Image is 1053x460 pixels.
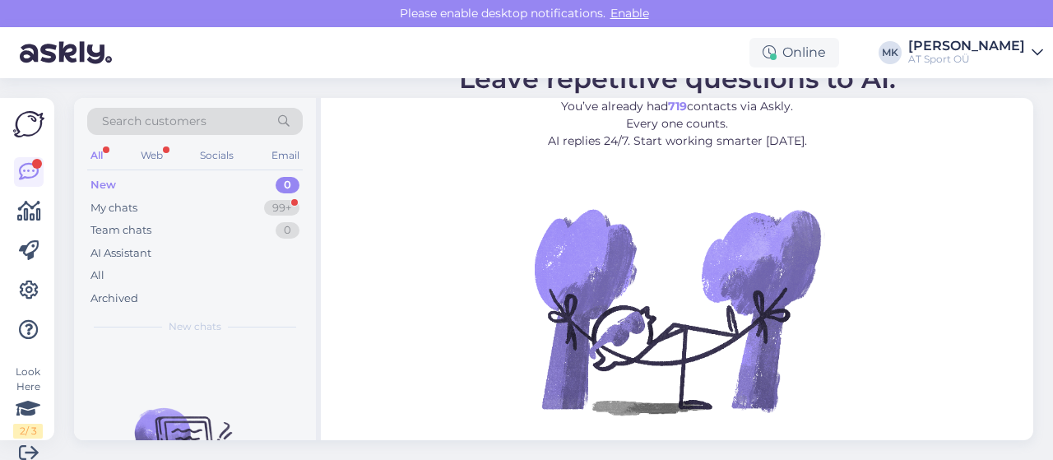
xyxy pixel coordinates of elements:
img: No Chat active [529,163,825,459]
div: [PERSON_NAME] [908,39,1025,53]
p: You’ve already had contacts via Askly. Every one counts. AI replies 24/7. Start working smarter [... [459,98,896,150]
span: Enable [605,6,654,21]
b: 719 [668,99,687,114]
div: AI Assistant [90,245,151,262]
span: New chats [169,319,221,334]
div: New [90,177,116,193]
div: 99+ [264,200,299,216]
div: Online [749,38,839,67]
div: 0 [276,222,299,239]
div: My chats [90,200,137,216]
div: 0 [276,177,299,193]
div: All [90,267,104,284]
div: Team chats [90,222,151,239]
div: 2 / 3 [13,424,43,439]
div: Archived [90,290,138,307]
div: MK [879,41,902,64]
img: Askly Logo [13,111,44,137]
div: Email [268,145,303,166]
div: Socials [197,145,237,166]
div: AT Sport OÜ [908,53,1025,66]
div: Look Here [13,365,43,439]
a: [PERSON_NAME]AT Sport OÜ [908,39,1043,66]
span: Search customers [102,113,206,130]
span: Leave repetitive questions to AI. [459,63,896,95]
div: Web [137,145,166,166]
div: All [87,145,106,166]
